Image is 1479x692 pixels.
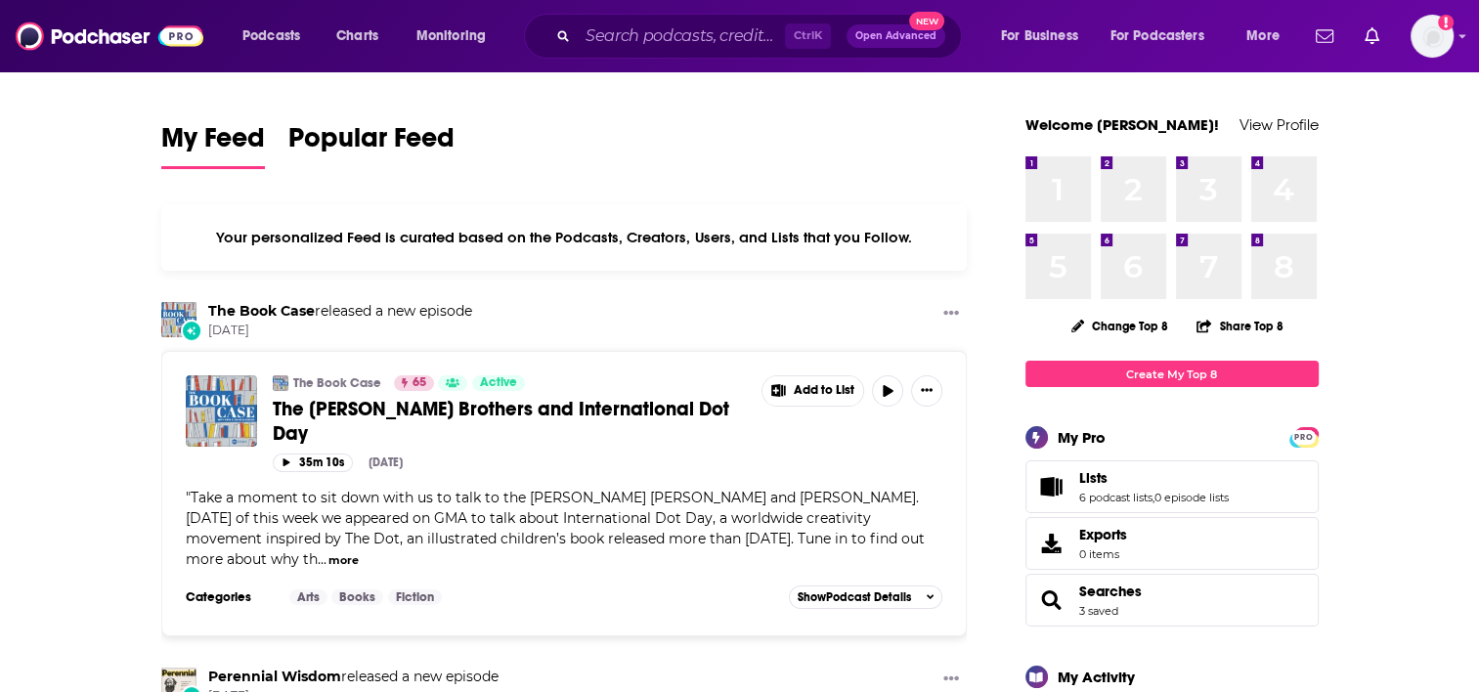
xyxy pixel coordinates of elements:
[1154,491,1229,504] a: 0 episode lists
[1001,22,1078,50] span: For Business
[208,302,315,320] a: The Book Case
[328,552,359,569] button: more
[403,21,511,52] button: open menu
[785,23,831,49] span: Ctrl K
[181,320,202,341] div: New Episode
[324,21,390,52] a: Charts
[1292,430,1316,445] span: PRO
[1025,574,1319,627] span: Searches
[1246,22,1280,50] span: More
[935,668,967,692] button: Show More Button
[847,24,945,48] button: Open AdvancedNew
[273,454,353,472] button: 35m 10s
[273,375,288,391] img: The Book Case
[208,323,472,339] span: [DATE]
[186,589,274,605] h3: Categories
[1411,15,1454,58] button: Show profile menu
[1079,469,1108,487] span: Lists
[388,589,442,605] a: Fiction
[242,22,300,50] span: Podcasts
[369,455,403,469] div: [DATE]
[161,121,265,169] a: My Feed
[16,18,203,55] img: Podchaser - Follow, Share and Rate Podcasts
[208,668,341,685] a: Perennial Wisdom
[1233,21,1304,52] button: open menu
[336,22,378,50] span: Charts
[208,302,472,321] h3: released a new episode
[394,375,434,391] a: 65
[1032,473,1071,500] a: Lists
[413,373,426,393] span: 65
[855,31,936,41] span: Open Advanced
[331,589,383,605] a: Books
[1357,20,1387,53] a: Show notifications dropdown
[1060,314,1181,338] button: Change Top 8
[1025,361,1319,387] a: Create My Top 8
[1153,491,1154,504] span: ,
[1292,429,1316,444] a: PRO
[1058,428,1106,447] div: My Pro
[789,585,943,609] button: ShowPodcast Details
[1079,526,1127,543] span: Exports
[186,489,925,568] span: "
[186,489,925,568] span: Take a moment to sit down with us to talk to the [PERSON_NAME] [PERSON_NAME] and [PERSON_NAME]. [...
[161,121,265,166] span: My Feed
[273,397,748,446] a: The [PERSON_NAME] Brothers and International Dot Day
[229,21,326,52] button: open menu
[1032,586,1071,614] a: Searches
[578,21,785,52] input: Search podcasts, credits, & more...
[289,589,327,605] a: Arts
[794,383,854,398] span: Add to List
[798,590,911,604] span: Show Podcast Details
[1098,21,1233,52] button: open menu
[318,550,326,568] span: ...
[1058,668,1135,686] div: My Activity
[416,22,486,50] span: Monitoring
[1079,604,1118,618] a: 3 saved
[909,12,944,30] span: New
[543,14,980,59] div: Search podcasts, credits, & more...
[161,302,196,337] img: The Book Case
[293,375,381,391] a: The Book Case
[186,375,257,447] img: The Reynolds Brothers and International Dot Day
[1079,547,1127,561] span: 0 items
[480,373,517,393] span: Active
[472,375,525,391] a: Active
[208,668,499,686] h3: released a new episode
[1079,491,1153,504] a: 6 podcast lists
[987,21,1103,52] button: open menu
[1079,469,1229,487] a: Lists
[288,121,455,166] span: Popular Feed
[1308,20,1341,53] a: Show notifications dropdown
[1411,15,1454,58] img: User Profile
[1110,22,1204,50] span: For Podcasters
[1240,115,1319,134] a: View Profile
[1025,517,1319,570] a: Exports
[1025,115,1219,134] a: Welcome [PERSON_NAME]!
[1032,530,1071,557] span: Exports
[288,121,455,169] a: Popular Feed
[762,376,864,406] button: Show More Button
[161,204,968,271] div: Your personalized Feed is curated based on the Podcasts, Creators, Users, and Lists that you Follow.
[911,375,942,407] button: Show More Button
[1025,460,1319,513] span: Lists
[1438,15,1454,30] svg: Add a profile image
[273,397,729,446] span: The [PERSON_NAME] Brothers and International Dot Day
[1411,15,1454,58] span: Logged in as carisahays
[935,302,967,326] button: Show More Button
[1079,583,1142,600] a: Searches
[1196,307,1283,345] button: Share Top 8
